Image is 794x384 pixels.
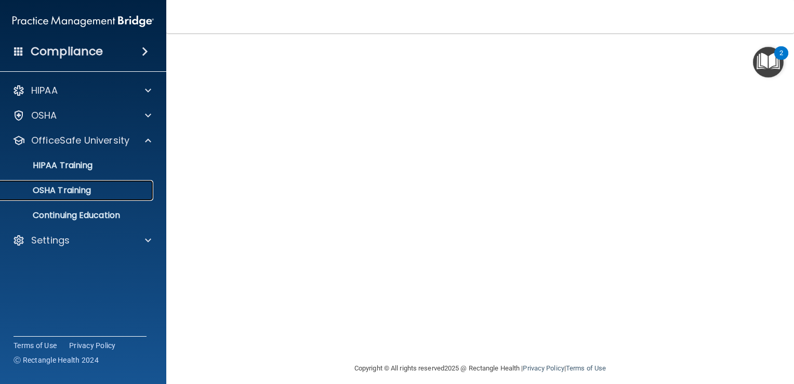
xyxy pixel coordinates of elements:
p: Continuing Education [7,210,149,221]
p: HIPAA [31,84,58,97]
p: Settings [31,234,70,247]
p: HIPAA Training [7,160,92,171]
button: Open Resource Center, 2 new notifications [753,47,784,78]
img: PMB logo [12,11,154,32]
p: OSHA [31,109,57,122]
span: Ⓒ Rectangle Health 2024 [14,355,99,365]
a: Settings [12,234,151,247]
h4: Compliance [31,44,103,59]
p: OfficeSafe University [31,134,129,147]
a: Privacy Policy [69,340,116,351]
a: Terms of Use [14,340,57,351]
div: 2 [779,53,783,67]
a: HIPAA [12,84,151,97]
iframe: infection-control-training [195,28,714,348]
a: OSHA [12,109,151,122]
a: Terms of Use [566,364,606,372]
a: Privacy Policy [523,364,564,372]
p: OSHA Training [7,185,91,196]
a: OfficeSafe University [12,134,151,147]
